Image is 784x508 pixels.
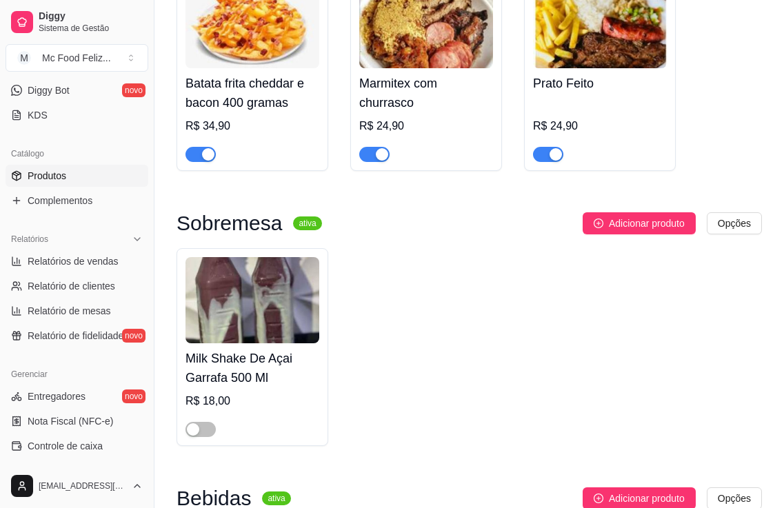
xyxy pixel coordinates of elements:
[6,469,148,502] button: [EMAIL_ADDRESS][DOMAIN_NAME]
[6,190,148,212] a: Complementos
[28,108,48,122] span: KDS
[6,410,148,432] a: Nota Fiscal (NFC-e)
[594,494,603,503] span: plus-circle
[718,216,751,231] span: Opções
[262,491,290,505] sup: ativa
[28,389,86,403] span: Entregadores
[718,491,751,506] span: Opções
[28,439,103,453] span: Controle de caixa
[28,83,70,97] span: Diggy Bot
[17,51,31,65] span: M
[594,219,603,228] span: plus-circle
[6,6,148,39] a: DiggySistema de Gestão
[707,212,762,234] button: Opções
[177,490,251,507] h3: Bebidas
[6,143,148,165] div: Catálogo
[6,325,148,347] a: Relatório de fidelidadenovo
[42,51,111,65] div: Mc Food Feliz ...
[28,414,113,428] span: Nota Fiscal (NFC-e)
[583,212,696,234] button: Adicionar produto
[6,385,148,407] a: Entregadoresnovo
[185,118,319,134] div: R$ 34,90
[185,74,319,112] h4: Batata frita cheddar e bacon 400 gramas
[6,44,148,72] button: Select a team
[185,349,319,387] h4: Milk Shake De Açai Garrafa 500 Ml
[6,79,148,101] a: Diggy Botnovo
[28,169,66,183] span: Produtos
[533,74,667,93] h4: Prato Feito
[359,118,493,134] div: R$ 24,90
[6,104,148,126] a: KDS
[39,480,126,491] span: [EMAIL_ADDRESS][DOMAIN_NAME]
[28,329,123,343] span: Relatório de fidelidade
[185,257,319,343] img: product-image
[6,165,148,187] a: Produtos
[11,234,48,245] span: Relatórios
[533,118,667,134] div: R$ 24,90
[6,363,148,385] div: Gerenciar
[359,74,493,112] h4: Marmitex com churrasco
[28,279,115,293] span: Relatório de clientes
[39,23,143,34] span: Sistema de Gestão
[39,10,143,23] span: Diggy
[6,250,148,272] a: Relatórios de vendas
[177,215,282,232] h3: Sobremesa
[609,491,685,506] span: Adicionar produto
[28,304,111,318] span: Relatório de mesas
[293,216,321,230] sup: ativa
[28,194,92,207] span: Complementos
[185,393,319,409] div: R$ 18,00
[6,300,148,322] a: Relatório de mesas
[6,275,148,297] a: Relatório de clientes
[28,254,119,268] span: Relatórios de vendas
[6,435,148,457] a: Controle de caixa
[609,216,685,231] span: Adicionar produto
[6,460,148,482] a: Controle de fiado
